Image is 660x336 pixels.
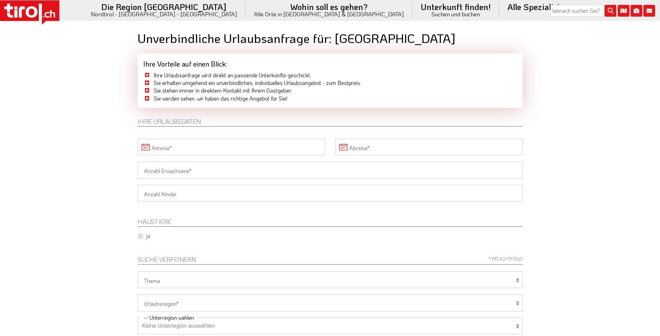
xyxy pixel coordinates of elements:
input: Wonach suchen Sie? [550,5,616,17]
li: Sie stehen immer in direktem Kontakt mit Ihrem Gastgeber. [143,87,517,94]
h2: Suche verfeinern [138,256,523,265]
div: Ihre Vorteile auf einen Blick: [138,53,523,71]
li: Sie werden sehen, wir haben das richtige Angebot für Sie! [143,95,517,102]
i: Kontakt [643,5,655,17]
i: Karte öffnen [618,5,629,17]
h1: Unverbindliche Urlaubsanfrage für: [GEOGRAPHIC_DATA] [138,31,523,45]
small: Alle Orte in [GEOGRAPHIC_DATA] & [GEOGRAPHIC_DATA] [254,11,404,17]
h2: HAUSTIERE [138,218,523,227]
i: Fotogalerie [631,5,642,17]
small: Nordtirol - [GEOGRAPHIC_DATA] - [GEOGRAPHIC_DATA] [91,11,237,17]
small: Suchen und buchen [421,11,491,17]
li: Ihre Urlaubsanfrage wird direkt an passende Unterkünfte geschickt. [143,71,517,79]
span: * Pflichtfeld [488,256,523,261]
label: ja [146,232,150,240]
li: Sie erhalten umgehend ein unverbindliches, individuelles Urlaubsangebot - zum Bestpreis. [143,79,517,87]
h2: Ihre Urlaubsdaten [138,118,523,127]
